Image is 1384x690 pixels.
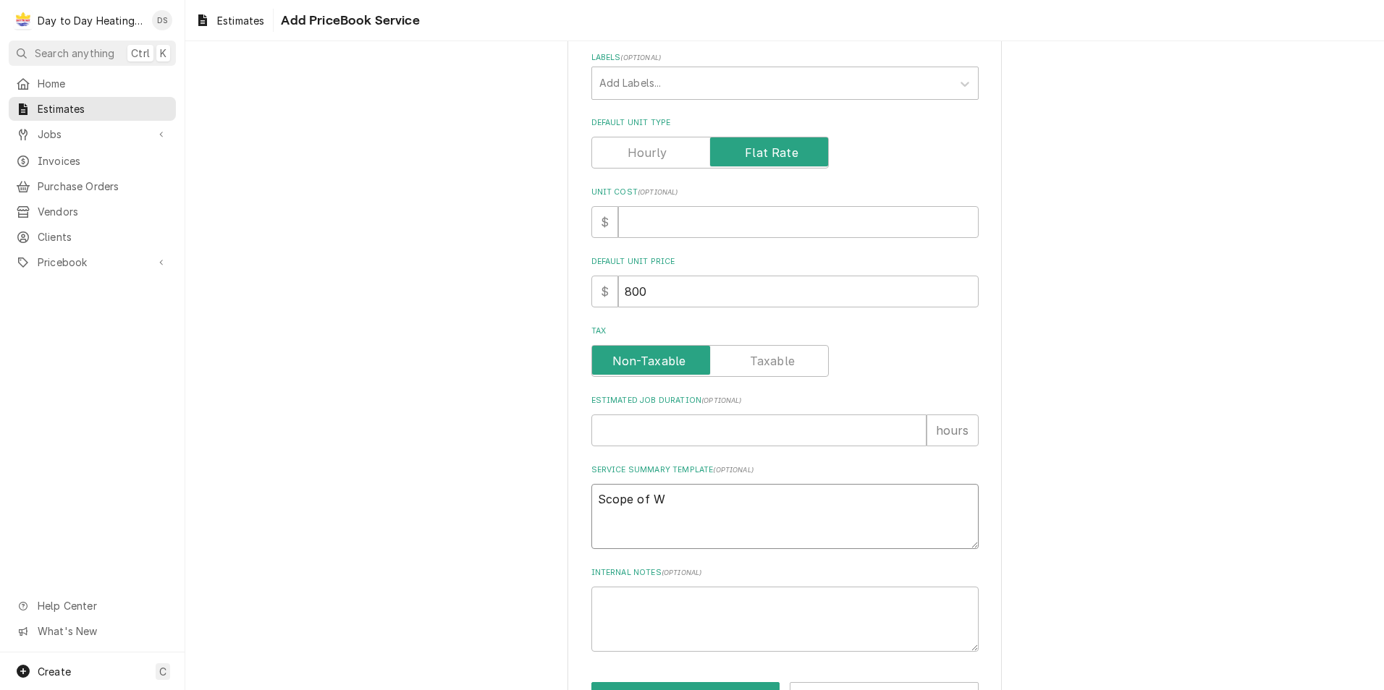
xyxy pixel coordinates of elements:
a: Home [9,72,176,95]
div: Internal Notes [591,567,979,652]
span: ( optional ) [662,568,702,576]
label: Default Unit Type [591,117,979,129]
div: Service Summary Template [591,464,979,549]
textarea: Scope of [591,484,979,549]
div: Estimated Job Duration [591,395,979,446]
span: Create [38,665,71,678]
span: Clients [38,229,169,244]
button: Search anythingCtrlK [9,41,176,66]
label: Tax [591,325,979,337]
div: David Silvestre's Avatar [152,10,172,30]
div: Tax [591,325,979,377]
span: Purchase Orders [38,179,169,194]
span: Search anything [35,46,114,61]
label: Service Summary Template [591,464,979,476]
span: Jobs [38,127,147,142]
span: Add PriceBook Service [277,11,419,30]
a: Estimates [190,9,270,33]
span: Invoices [38,153,169,169]
span: Ctrl [131,46,150,61]
a: Go to Help Center [9,594,176,618]
span: Vendors [38,204,169,219]
div: Default Unit Type [591,117,979,169]
div: Default Unit Price [591,256,979,307]
div: D [13,10,33,30]
span: ( optional ) [638,188,678,196]
span: Home [38,76,169,91]
span: Pricebook [38,255,147,270]
a: Purchase Orders [9,174,176,198]
span: Help Center [38,598,167,613]
span: K [160,46,166,61]
span: Estimates [38,101,169,116]
span: What's New [38,623,167,639]
label: Internal Notes [591,567,979,579]
a: Go to Pricebook [9,250,176,274]
a: Vendors [9,200,176,223]
a: Invoices [9,149,176,173]
a: Clients [9,225,176,249]
label: Default Unit Price [591,256,979,268]
div: Labels [591,52,979,99]
label: Unit Cost [591,187,979,198]
label: Estimated Job Duration [591,395,979,406]
span: Estimates [217,13,264,28]
span: C [159,664,166,679]
a: Estimates [9,97,176,121]
div: Day to Day Heating and Cooling [38,13,144,28]
span: ( optional ) [701,396,742,404]
div: hours [927,414,979,446]
span: ( optional ) [620,54,661,61]
div: Unit Cost [591,187,979,238]
label: Labels [591,52,979,64]
div: $ [591,276,618,307]
div: Day to Day Heating and Cooling's Avatar [13,10,33,30]
a: Go to Jobs [9,122,176,146]
div: DS [152,10,172,30]
span: ( optional ) [713,466,754,474]
div: $ [591,206,618,238]
a: Go to What's New [9,619,176,643]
